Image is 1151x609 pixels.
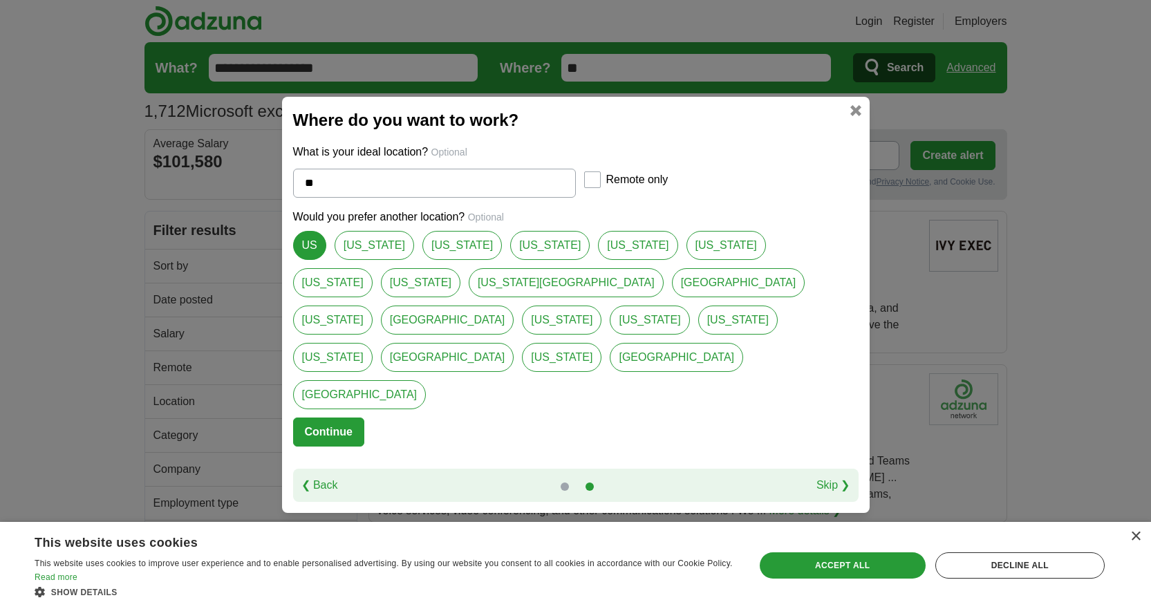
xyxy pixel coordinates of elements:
span: Optional [431,147,467,158]
label: Remote only [606,171,668,188]
a: [US_STATE] [510,231,590,260]
p: Would you prefer another location? [293,209,859,225]
a: [US_STATE] [522,343,601,372]
a: [GEOGRAPHIC_DATA] [381,306,514,335]
a: [US_STATE] [335,231,414,260]
div: Close [1130,532,1141,542]
a: [US_STATE] [381,268,460,297]
div: Accept all [760,552,926,579]
a: [US_STATE] [293,343,373,372]
a: ❮ Back [301,477,338,494]
a: [GEOGRAPHIC_DATA] [381,343,514,372]
a: [GEOGRAPHIC_DATA] [610,343,743,372]
a: [US_STATE] [698,306,778,335]
a: [US_STATE] [293,306,373,335]
a: Read more, opens a new window [35,572,77,582]
a: [US_STATE] [422,231,502,260]
div: This website uses cookies [35,530,699,551]
a: [US_STATE] [522,306,601,335]
button: Continue [293,418,364,447]
span: Show details [51,588,118,597]
a: Skip ❯ [816,477,850,494]
div: Decline all [935,552,1105,579]
a: [US_STATE] [610,306,689,335]
a: [GEOGRAPHIC_DATA] [672,268,805,297]
p: What is your ideal location? [293,144,859,160]
a: [GEOGRAPHIC_DATA] [293,380,427,409]
a: US [293,231,326,260]
span: Optional [468,212,504,223]
div: Show details [35,585,733,599]
a: [US_STATE] [598,231,677,260]
a: [US_STATE] [293,268,373,297]
span: This website uses cookies to improve user experience and to enable personalised advertising. By u... [35,559,733,568]
a: [US_STATE] [686,231,766,260]
a: [US_STATE][GEOGRAPHIC_DATA] [469,268,664,297]
h2: Where do you want to work? [293,108,859,133]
